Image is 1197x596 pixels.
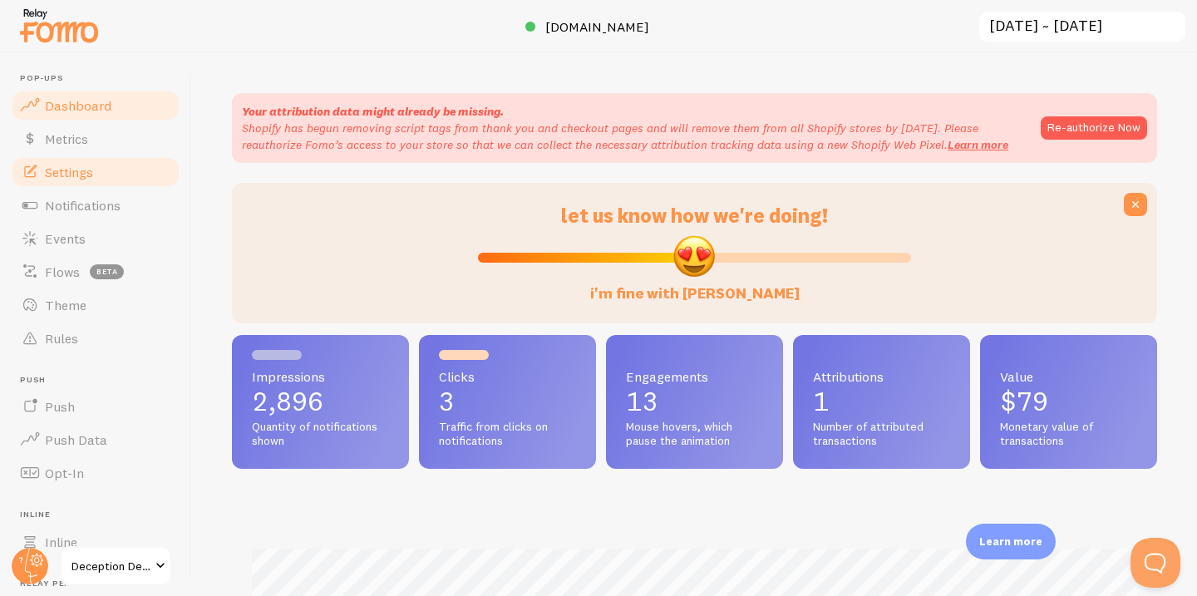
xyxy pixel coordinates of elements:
[10,89,181,122] a: Dashboard
[45,431,107,448] span: Push Data
[813,370,950,383] span: Attributions
[561,203,828,228] span: let us know how we're doing!
[626,420,763,449] span: Mouse hovers, which pause the animation
[1000,370,1137,383] span: Value
[590,268,800,303] label: i'm fine with [PERSON_NAME]
[45,197,121,214] span: Notifications
[10,525,181,559] a: Inline
[45,330,78,347] span: Rules
[20,73,181,84] span: Pop-ups
[45,97,111,114] span: Dashboard
[17,4,101,47] img: fomo-relay-logo-orange.svg
[90,264,124,279] span: beta
[626,370,763,383] span: Engagements
[10,390,181,423] a: Push
[60,546,172,586] a: Deception Deck
[10,222,181,255] a: Events
[20,375,181,386] span: Push
[45,297,86,313] span: Theme
[252,420,389,449] span: Quantity of notifications shown
[45,398,75,415] span: Push
[45,264,80,280] span: Flows
[1000,420,1137,449] span: Monetary value of transactions
[242,120,1024,153] p: Shopify has begun removing script tags from thank you and checkout pages and will remove them fro...
[10,423,181,456] a: Push Data
[813,420,950,449] span: Number of attributed transactions
[948,137,1008,152] a: Learn more
[672,234,717,278] img: emoji.png
[1000,385,1048,417] span: $79
[10,288,181,322] a: Theme
[71,556,150,576] span: Deception Deck
[1130,538,1180,588] iframe: Help Scout Beacon - Open
[252,388,389,415] p: 2,896
[10,322,181,355] a: Rules
[979,534,1042,549] p: Learn more
[626,388,763,415] p: 13
[439,388,576,415] p: 3
[10,155,181,189] a: Settings
[813,388,950,415] p: 1
[20,510,181,520] span: Inline
[966,524,1056,559] div: Learn more
[10,189,181,222] a: Notifications
[45,131,88,147] span: Metrics
[45,230,86,247] span: Events
[45,164,93,180] span: Settings
[252,370,389,383] span: Impressions
[10,255,181,288] a: Flows beta
[10,456,181,490] a: Opt-In
[439,420,576,449] span: Traffic from clicks on notifications
[45,465,84,481] span: Opt-In
[45,534,77,550] span: Inline
[439,370,576,383] span: Clicks
[1041,116,1147,140] button: Re-authorize Now
[10,122,181,155] a: Metrics
[242,104,504,119] strong: Your attribution data might already be missing.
